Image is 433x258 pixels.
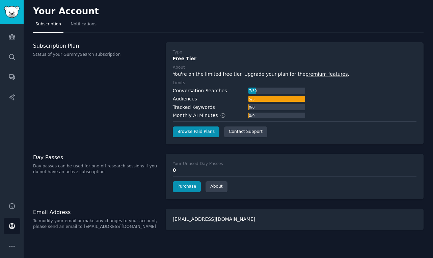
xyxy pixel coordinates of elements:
div: [EMAIL_ADDRESS][DOMAIN_NAME] [166,209,424,230]
h3: Subscription Plan [33,42,159,49]
h2: Your Account [33,6,99,17]
p: Day passes can be used for one-off research sessions if you do not have an active subscription [33,163,159,175]
div: Your Unused Day Passes [173,161,223,167]
div: About [173,65,185,71]
a: Browse Paid Plans [173,126,219,137]
p: To modify your email or make any changes to your account, please send an email to [EMAIL_ADDRESS]... [33,218,159,230]
h3: Email Address [33,209,159,216]
a: Contact Support [224,126,267,137]
div: Limits [173,80,185,86]
img: GummySearch logo [4,6,20,18]
a: Notifications [68,19,99,33]
div: 5 / 5 [248,96,255,102]
div: Conversation Searches [173,87,227,94]
h3: Day Passes [33,154,159,161]
div: 0 / 0 [248,104,255,110]
div: Audiences [173,95,197,102]
a: Purchase [173,181,201,192]
span: Subscription [35,21,61,27]
div: You're on the limited free tier. Upgrade your plan for the . [173,71,416,78]
span: Notifications [71,21,97,27]
div: Tracked Keywords [173,104,215,111]
a: premium features [305,71,348,77]
div: Monthly AI Minutes [173,112,233,119]
div: 7 / 50 [248,88,258,94]
p: Status of your GummySearch subscription [33,52,159,58]
div: Type [173,49,182,55]
div: Free Tier [173,55,416,62]
a: Subscription [33,19,63,33]
a: About [206,181,227,192]
div: 0 [173,167,416,174]
div: 0 / 0 [248,113,255,119]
